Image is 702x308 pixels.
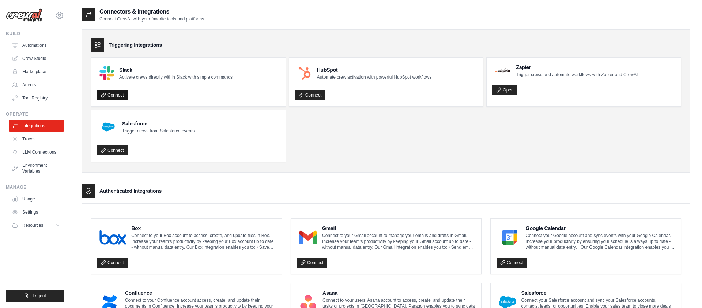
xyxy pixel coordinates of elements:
[516,72,638,78] p: Trigger crews and automate workflows with Zapier and CrewAI
[9,79,64,91] a: Agents
[297,66,312,80] img: HubSpot Logo
[109,41,162,49] h3: Triggering Integrations
[99,16,204,22] p: Connect CrewAI with your favorite tools and platforms
[6,31,64,37] div: Build
[9,159,64,177] a: Environment Variables
[322,289,475,297] h4: Asana
[497,258,527,268] a: Connect
[295,90,325,100] a: Connect
[125,289,276,297] h4: Confluence
[99,66,114,80] img: Slack Logo
[9,133,64,145] a: Traces
[317,74,431,80] p: Automate crew activation with powerful HubSpot workflows
[6,184,64,190] div: Manage
[299,230,317,245] img: Gmail Logo
[33,293,46,299] span: Logout
[526,225,675,232] h4: Google Calendar
[499,230,521,245] img: Google Calendar Logo
[9,120,64,132] a: Integrations
[122,120,195,127] h4: Salesforce
[495,68,511,73] img: Zapier Logo
[9,53,64,64] a: Crew Studio
[119,74,233,80] p: Activate crews directly within Slack with simple commands
[119,66,233,74] h4: Slack
[6,290,64,302] button: Logout
[9,92,64,104] a: Tool Registry
[97,258,128,268] a: Connect
[526,233,675,250] p: Connect your Google account and sync events with your Google Calendar. Increase your productivity...
[9,40,64,51] a: Automations
[516,64,638,71] h4: Zapier
[22,222,43,228] span: Resources
[492,85,517,95] a: Open
[131,225,276,232] h4: Box
[99,118,117,136] img: Salesforce Logo
[97,90,128,100] a: Connect
[99,187,162,195] h3: Authenticated Integrations
[9,219,64,231] button: Resources
[6,111,64,117] div: Operate
[99,7,204,16] h2: Connectors & Integrations
[97,145,128,155] a: Connect
[317,66,431,74] h4: HubSpot
[9,206,64,218] a: Settings
[9,66,64,78] a: Marketplace
[99,230,126,245] img: Box Logo
[9,193,64,205] a: Usage
[9,146,64,158] a: LLM Connections
[122,128,195,134] p: Trigger crews from Salesforce events
[131,233,276,250] p: Connect to your Box account to access, create, and update files in Box. Increase your team’s prod...
[297,258,327,268] a: Connect
[322,225,475,232] h4: Gmail
[322,233,475,250] p: Connect to your Gmail account to manage your emails and drafts in Gmail. Increase your team’s pro...
[521,289,675,297] h4: Salesforce
[6,8,42,22] img: Logo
